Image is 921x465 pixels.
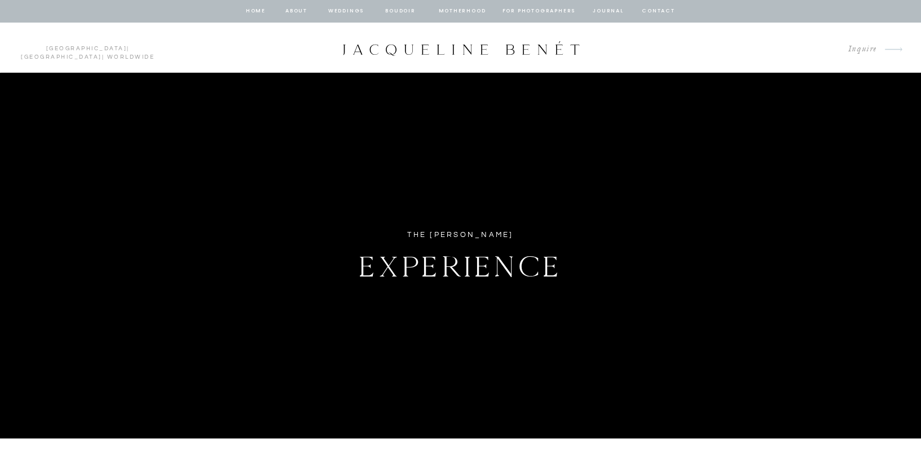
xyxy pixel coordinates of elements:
[503,6,576,16] a: for photographers
[641,6,677,16] a: contact
[369,229,553,242] div: The [PERSON_NAME]
[839,42,877,57] a: Inquire
[591,6,626,16] a: journal
[285,6,309,16] a: about
[46,46,127,51] a: [GEOGRAPHIC_DATA]
[245,6,267,16] a: home
[327,6,365,16] a: Weddings
[16,45,160,51] p: | | Worldwide
[298,244,623,283] h1: Experience
[385,6,417,16] a: BOUDOIR
[439,6,486,16] a: Motherhood
[21,54,102,60] a: [GEOGRAPHIC_DATA]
